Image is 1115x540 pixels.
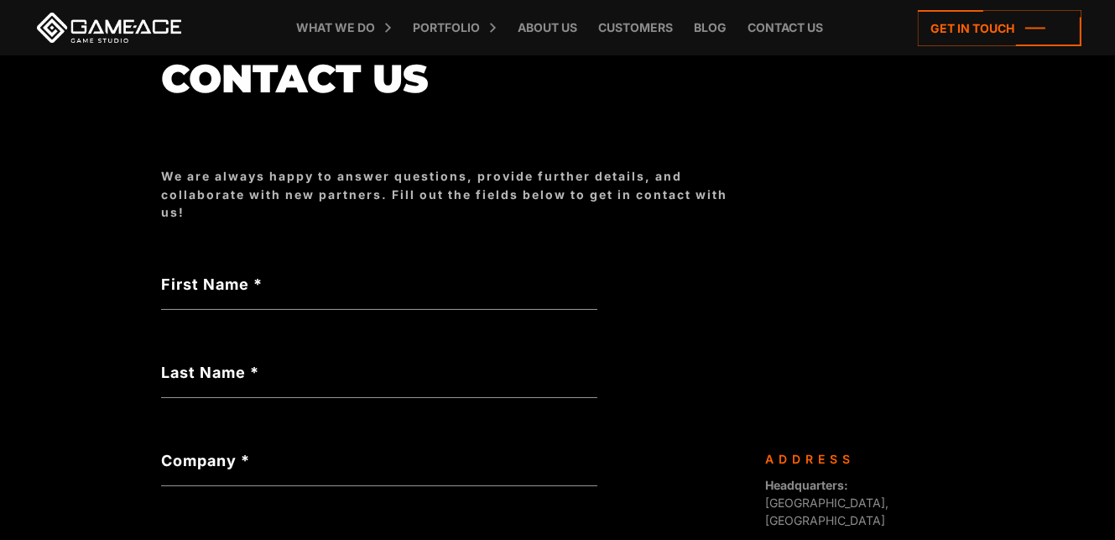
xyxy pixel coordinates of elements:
span: [GEOGRAPHIC_DATA], [GEOGRAPHIC_DATA] [765,478,888,527]
label: Company * [161,449,597,472]
label: Last Name * [161,361,597,384]
div: We are always happy to answer questions, provide further details, and collaborate with new partne... [161,167,748,221]
h1: Contact us [161,57,748,100]
label: First Name * [161,273,597,296]
a: Get in touch [918,10,1081,46]
div: Address [765,450,941,468]
strong: Headquarters: [765,478,848,492]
